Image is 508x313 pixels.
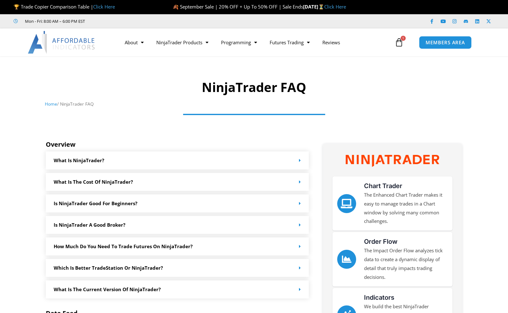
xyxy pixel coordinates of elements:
span: ⏳ [318,3,324,10]
a: Click Here [324,3,346,10]
a: What is the cost of NinjaTrader? [54,179,133,185]
a: MEMBERS AREA [419,36,472,49]
a: Indicators [364,294,394,301]
span: Mon - Fri: 8:00 AM – 6:00 PM EST [23,17,85,25]
a: Is NinjaTrader good for beginners? [54,200,137,206]
a: What is the current version of NinjaTrader? [54,286,161,292]
a: About [118,35,150,50]
a: What is NinjaTrader? [54,157,104,163]
a: Order Flow [337,250,356,269]
h1: NinjaTrader FAQ [45,78,463,96]
iframe: Customer reviews powered by Trustpilot [94,18,188,24]
div: Is NinjaTrader a good broker? [46,216,309,234]
span: MEMBERS AREA [426,40,465,45]
div: How much do you need to trade futures on NinjaTrader? [46,237,309,255]
p: The Impact Order Flow analyzes tick data to create a dynamic display of detail that truly impacts... [364,246,448,281]
p: The Enhanced Chart Trader makes it easy to manage trades in a Chart window by solving many common... [364,191,448,226]
a: Which is better TradeStation or NinjaTrader? [54,265,163,271]
h5: Overview [46,141,309,148]
span: 1 [401,36,406,41]
div: What is NinjaTrader? [46,151,309,169]
a: Reviews [316,35,346,50]
a: Click Here [93,3,115,10]
a: Home [45,101,57,107]
div: What is the current version of NinjaTrader? [46,280,309,298]
a: Programming [215,35,263,50]
img: NinjaTrader Wordmark color RGB | Affordable Indicators – NinjaTrader [346,155,439,167]
nav: Breadcrumb [45,100,463,108]
a: Order Flow [364,238,397,245]
span: 🍂 September Sale | 20% OFF + Up To 50% OFF | Sale Ends [173,3,303,10]
a: 1 [385,33,413,52]
img: LogoAI | Affordable Indicators – NinjaTrader [28,31,96,54]
a: Is NinjaTrader a good broker? [54,222,125,228]
a: Futures Trading [263,35,316,50]
a: NinjaTrader Products [150,35,215,50]
div: Which is better TradeStation or NinjaTrader? [46,259,309,277]
a: How much do you need to trade futures on NinjaTrader? [54,243,193,249]
span: 🏆 Trade Copier Comparison Table | [14,3,115,10]
a: Chart Trader [337,194,356,213]
nav: Menu [118,35,393,50]
strong: [DATE] [303,3,324,10]
div: What is the cost of NinjaTrader? [46,173,309,191]
a: Chart Trader [364,182,402,190]
div: Is NinjaTrader good for beginners? [46,194,309,212]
